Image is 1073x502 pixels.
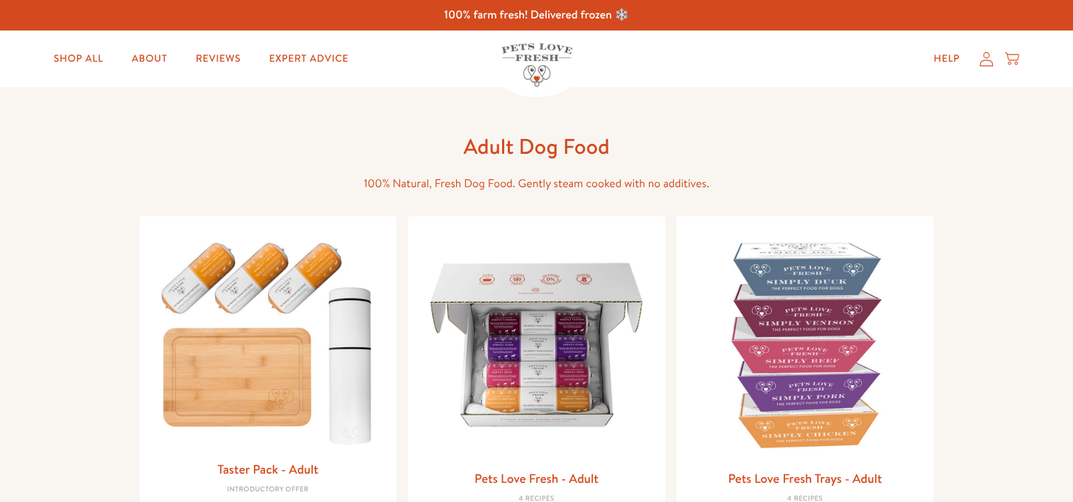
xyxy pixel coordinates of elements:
[728,469,882,487] a: Pets Love Fresh Trays - Adult
[364,176,709,191] span: 100% Natural, Fresh Dog Food. Gently steam cooked with no additives.
[43,45,115,73] a: Shop All
[310,133,764,160] h1: Adult Dog Food
[151,486,386,494] div: Introductory Offer
[151,228,386,452] img: Taster Pack - Adult
[184,45,252,73] a: Reviews
[419,228,654,462] img: Pets Love Fresh - Adult
[257,45,360,73] a: Expert Advice
[474,469,599,487] a: Pets Love Fresh - Adult
[121,45,179,73] a: About
[688,228,923,462] img: Pets Love Fresh Trays - Adult
[218,460,318,478] a: Taster Pack - Adult
[923,45,972,73] a: Help
[501,43,572,87] img: Pets Love Fresh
